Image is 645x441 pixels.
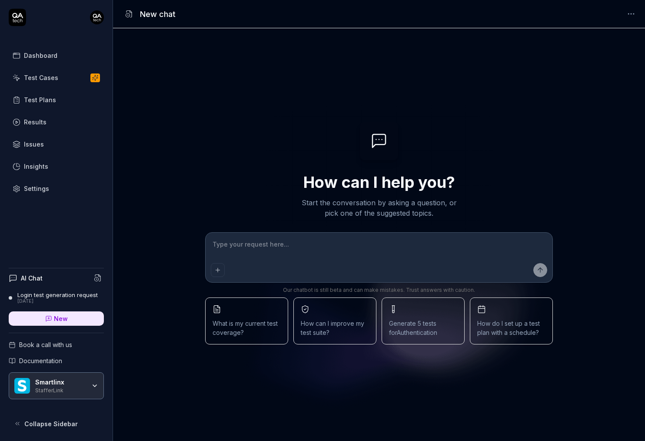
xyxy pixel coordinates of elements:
[211,263,225,277] button: Add attachment
[293,297,376,344] button: How can I improve my test suite?
[19,356,62,365] span: Documentation
[9,158,104,175] a: Insights
[14,378,30,394] img: Smartlinx Logo
[24,140,44,149] div: Issues
[9,356,104,365] a: Documentation
[9,415,104,432] button: Collapse Sidebar
[301,319,369,337] span: How can I improve my test suite?
[21,274,43,283] h4: AI Chat
[9,311,104,326] a: New
[9,47,104,64] a: Dashboard
[24,184,49,193] div: Settings
[9,91,104,108] a: Test Plans
[205,297,288,344] button: What is my current test coverage?
[24,162,48,171] div: Insights
[382,297,465,344] button: Generate 5 tests forAuthentication
[24,117,47,127] div: Results
[24,73,58,82] div: Test Cases
[205,286,553,294] div: Our chatbot is still beta and can make mistakes. Trust answers with caution.
[470,297,553,344] button: How do I set up a test plan with a schedule?
[35,378,86,386] div: Smartlinx
[24,51,57,60] div: Dashboard
[9,291,104,304] a: Login test generation request[DATE]
[9,340,104,349] a: Book a call with us
[9,136,104,153] a: Issues
[477,319,545,337] span: How do I set up a test plan with a schedule?
[389,320,437,336] span: Generate 5 tests for Authentication
[9,114,104,130] a: Results
[24,95,56,104] div: Test Plans
[54,314,68,323] span: New
[90,10,104,24] img: 7ccf6c19-61ad-4a6c-8811-018b02a1b829.jpg
[9,69,104,86] a: Test Cases
[35,386,86,393] div: StafferLink
[213,319,281,337] span: What is my current test coverage?
[140,8,176,20] h1: New chat
[19,340,72,349] span: Book a call with us
[24,419,78,428] span: Collapse Sidebar
[9,180,104,197] a: Settings
[17,298,98,304] div: [DATE]
[17,291,98,298] div: Login test generation request
[9,372,104,399] button: Smartlinx LogoSmartlinxStafferLink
